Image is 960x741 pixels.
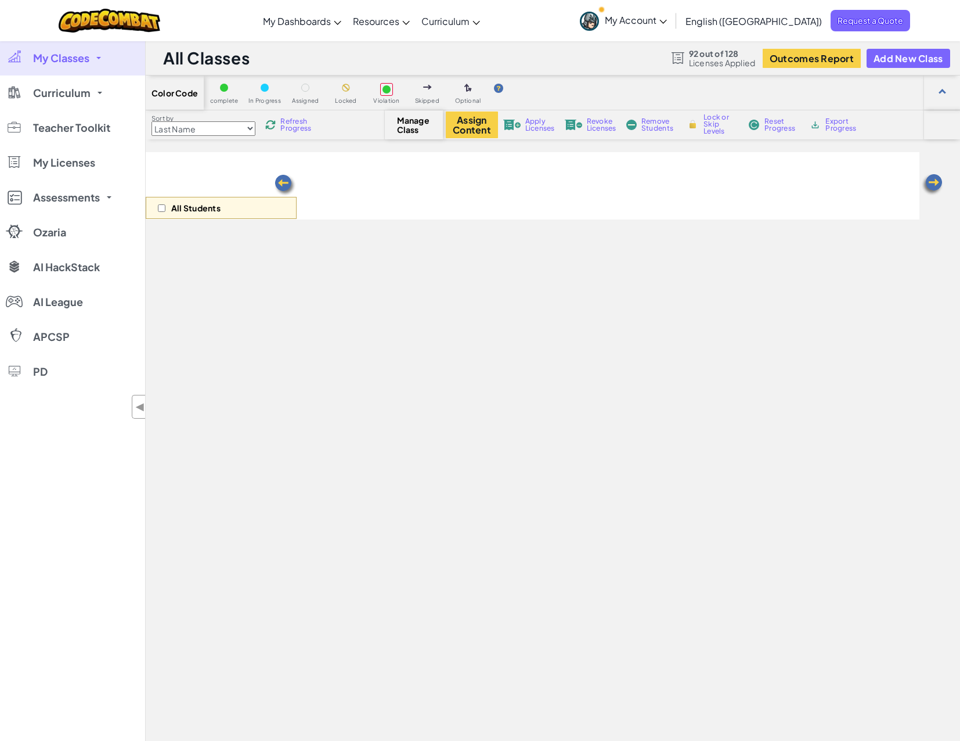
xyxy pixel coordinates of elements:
span: Reset Progress [764,118,799,132]
label: Sort by [151,114,255,123]
span: Manage Class [397,116,431,134]
p: All Students [171,203,221,213]
span: Color Code [151,88,198,98]
span: Curriculum [421,15,470,27]
img: IconLicenseApply.svg [503,120,521,130]
span: Apply Licenses [525,118,555,132]
span: Resources [353,15,399,27]
img: CodeCombat logo [59,9,160,33]
span: Ozaria [33,227,66,238]
span: Refresh Progress [280,118,316,132]
span: English ([GEOGRAPHIC_DATA]) [685,15,822,27]
span: Licenses Applied [689,58,756,67]
img: IconArchive.svg [810,120,821,130]
img: IconHint.svg [494,84,503,93]
button: Assign Content [446,111,498,138]
span: My Account [605,14,667,26]
span: Teacher Toolkit [33,123,110,133]
button: Add New Class [867,49,950,68]
span: Skipped [415,98,439,104]
span: Remove Students [641,118,676,132]
img: IconSkippedLevel.svg [423,85,432,89]
a: Curriculum [416,5,486,37]
img: IconLock.svg [687,119,699,130]
img: IconLicenseRevoke.svg [565,120,582,130]
button: Outcomes Report [763,49,861,68]
span: In Progress [248,98,281,104]
span: Locked [335,98,356,104]
img: Arrow_Left.png [273,174,297,197]
a: English ([GEOGRAPHIC_DATA]) [680,5,828,37]
a: Request a Quote [831,10,910,31]
span: My Dashboards [263,15,331,27]
img: Arrow_Left.png [921,173,944,196]
img: IconRemoveStudents.svg [626,120,637,130]
span: AI HackStack [33,262,100,272]
span: Optional [455,98,481,104]
a: My Dashboards [257,5,347,37]
span: complete [210,98,239,104]
img: avatar [580,12,599,31]
span: AI League [33,297,83,307]
img: IconOptionalLevel.svg [464,84,472,93]
span: Curriculum [33,88,91,98]
span: My Licenses [33,157,95,168]
span: My Classes [33,53,89,63]
a: My Account [574,2,673,39]
span: Violation [373,98,399,104]
span: Export Progress [825,118,861,132]
span: Revoke Licenses [587,118,616,132]
span: 92 out of 128 [689,49,756,58]
img: IconReload.svg [265,120,276,130]
span: Assessments [33,192,100,203]
span: Assigned [292,98,319,104]
span: ◀ [135,398,145,415]
a: Resources [347,5,416,37]
h1: All Classes [163,47,250,69]
img: IconReset.svg [748,120,760,130]
span: Lock or Skip Levels [703,114,738,135]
